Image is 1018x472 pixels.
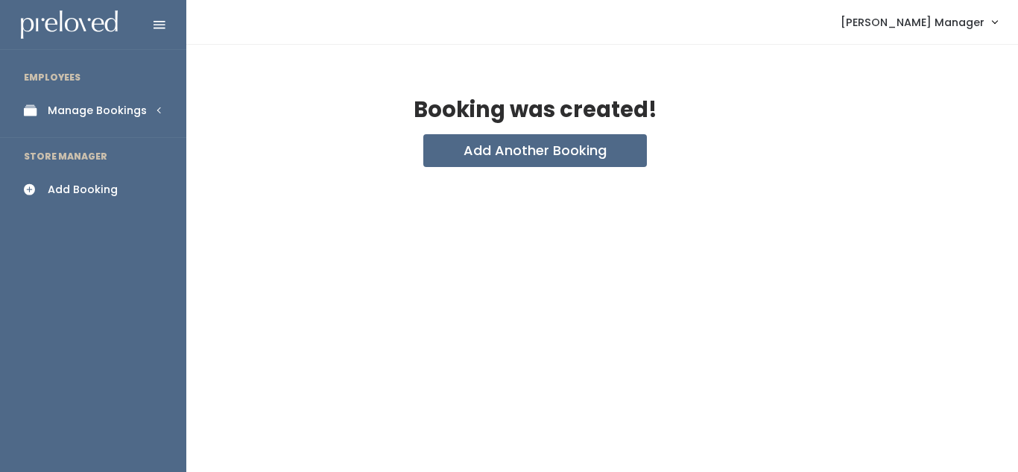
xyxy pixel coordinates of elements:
div: Manage Bookings [48,103,147,119]
a: [PERSON_NAME] Manager [826,6,1012,38]
div: Add Booking [48,182,118,198]
img: preloved logo [21,10,118,40]
h2: Booking was created! [414,98,657,122]
span: [PERSON_NAME] Manager [841,14,984,31]
button: Add Another Booking [423,134,647,167]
